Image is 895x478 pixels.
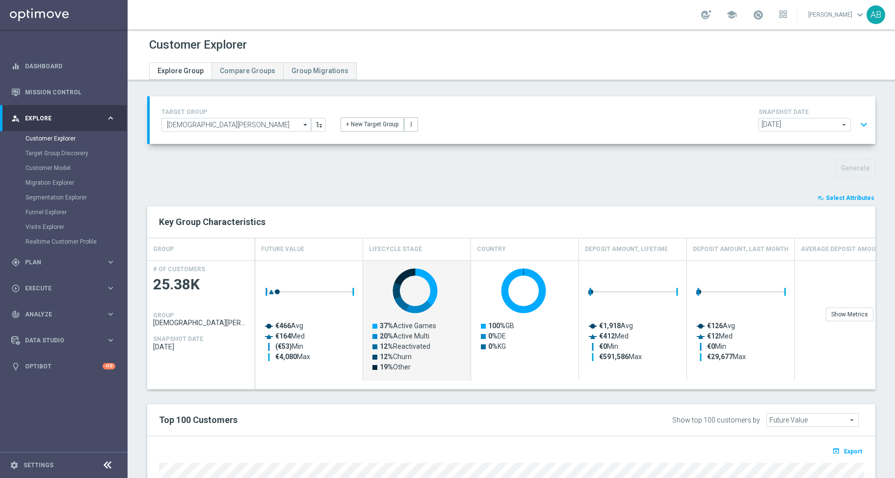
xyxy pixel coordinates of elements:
[10,461,19,470] i: settings
[380,353,393,361] tspan: 12%
[11,258,20,267] i: gps_fixed
[11,114,20,123] i: person_search
[380,322,393,330] tspan: 37%
[26,161,127,175] div: Customer Model
[26,179,102,187] a: Migration Explorer
[707,332,733,340] text: Med
[153,241,174,258] h4: GROUP
[11,362,20,371] i: lightbulb
[488,322,514,330] text: GB
[11,258,116,266] button: gps_fixed Plan keyboard_arrow_right
[816,193,875,203] button: playlist_add_check Select Attributes
[11,336,106,345] div: Data Studio
[26,146,127,161] div: Target Group Discovery
[585,241,668,258] h4: Deposit Amount, Lifetime
[11,62,20,71] i: equalizer
[380,353,412,361] text: Churn
[599,353,629,361] tspan: €591,586
[275,332,305,340] text: Med
[836,159,875,178] button: Generate
[275,342,292,351] tspan: (€53)
[831,445,864,457] button: open_in_browser Export
[26,208,102,216] a: Funnel Explorer
[275,353,310,361] text: Max
[158,67,204,75] span: Explore Group
[26,190,127,205] div: Segmentation Explorer
[275,353,297,361] tspan: €4,080
[153,275,249,294] span: 25.38K
[707,322,735,330] text: Avg
[488,332,498,340] tspan: 0%
[867,5,885,24] div: AB
[26,238,102,246] a: Realtime Customer Profile
[693,241,789,258] h4: Deposit Amount, Last Month
[25,79,115,105] a: Mission Control
[380,342,393,350] tspan: 12%
[153,266,205,273] h4: # OF CUSTOMERS
[26,164,102,172] a: Customer Model
[26,194,102,201] a: Segmentation Explorer
[11,284,106,293] div: Execute
[707,342,726,350] text: Min
[832,447,842,455] i: open_in_browser
[11,114,106,123] div: Explore
[857,115,871,134] button: expand_more
[707,342,715,350] tspan: €0
[11,284,116,292] button: play_circle_outline Execute keyboard_arrow_right
[26,135,102,142] a: Customer Explorer
[599,353,642,361] text: Max
[25,337,106,343] span: Data Studio
[25,353,103,379] a: Optibot
[25,311,106,317] span: Analyze
[11,114,116,122] button: person_search Explore keyboard_arrow_right
[807,7,867,22] a: [PERSON_NAME]keyboard_arrow_down
[26,131,127,146] div: Customer Explorer
[275,342,303,351] text: Min
[11,310,116,318] div: track_changes Analyze keyboard_arrow_right
[24,462,53,468] a: Settings
[161,118,311,132] input: Select Existing or Create New
[707,322,723,330] tspan: €126
[380,322,436,330] text: Active Games
[11,363,116,370] button: lightbulb Optibot +10
[106,283,115,293] i: keyboard_arrow_right
[275,322,303,330] text: Avg
[11,258,106,267] div: Plan
[25,285,106,291] span: Execute
[153,312,174,319] h4: GROUP
[26,149,102,157] a: Target Group Discovery
[826,195,874,201] span: Select Attributes
[159,216,864,228] h2: Key Group Characteristics
[153,336,203,342] h4: SNAPSHOT DATE
[26,223,102,231] a: Visits Explorer
[844,448,862,455] span: Export
[380,332,393,340] tspan: 20%
[380,332,429,340] text: Active Multi
[159,414,564,426] h2: Top 100 Customers
[599,322,633,330] text: Avg
[488,342,498,350] tspan: 0%
[826,308,873,321] div: Show Metrics
[11,337,116,344] button: Data Studio keyboard_arrow_right
[599,322,621,330] tspan: €1,918
[759,109,871,115] h4: SNAPSHOT DATE
[599,342,607,350] tspan: €0
[26,175,127,190] div: Migration Explorer
[161,109,326,115] h4: TARGET GROUP
[707,332,719,340] tspan: €12
[26,220,127,234] div: Visits Explorer
[291,67,348,75] span: Group Migrations
[106,336,115,345] i: keyboard_arrow_right
[25,259,106,265] span: Plan
[11,53,115,79] div: Dashboard
[380,363,393,371] tspan: 19%
[408,121,415,128] i: more_vert
[11,88,116,96] div: Mission Control
[707,353,733,361] tspan: €29,677
[25,115,106,121] span: Explore
[301,118,311,131] i: arrow_drop_down
[153,343,249,351] span: 2025-09-02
